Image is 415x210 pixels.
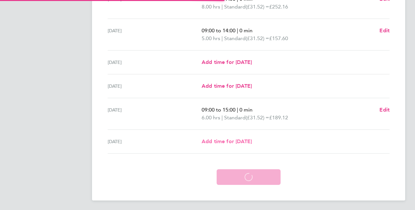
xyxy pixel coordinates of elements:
[379,107,390,113] span: Edit
[379,106,390,114] a: Edit
[246,114,269,121] span: (£31.52) =
[202,4,220,10] span: 8.00 hrs
[202,35,220,41] span: 5.00 hrs
[379,27,390,34] span: Edit
[202,107,236,113] span: 09:00 to 15:00
[108,106,202,122] div: [DATE]
[202,83,252,89] span: Add time for [DATE]
[239,27,253,34] span: 0 min
[237,107,238,113] span: |
[269,114,288,121] span: £189.12
[224,35,246,42] span: Standard
[239,107,253,113] span: 0 min
[108,58,202,66] div: [DATE]
[108,82,202,90] div: [DATE]
[202,82,252,90] a: Add time for [DATE]
[202,27,236,34] span: 09:00 to 14:00
[269,35,288,41] span: £157.60
[202,58,252,66] a: Add time for [DATE]
[202,138,252,144] span: Add time for [DATE]
[379,27,390,35] a: Edit
[222,4,223,10] span: |
[202,59,252,65] span: Add time for [DATE]
[246,35,269,41] span: (£31.52) =
[222,35,223,41] span: |
[237,27,238,34] span: |
[202,138,252,145] a: Add time for [DATE]
[202,114,220,121] span: 6.00 hrs
[246,4,269,10] span: (£31.52) =
[222,114,223,121] span: |
[224,3,246,11] span: Standard
[108,138,202,145] div: [DATE]
[224,114,246,122] span: Standard
[269,4,288,10] span: £252.16
[108,27,202,42] div: [DATE]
